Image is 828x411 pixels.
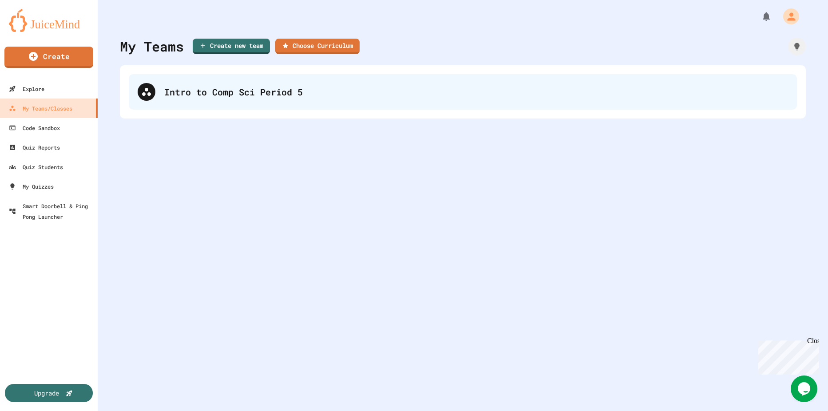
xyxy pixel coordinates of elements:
div: Explore [9,83,44,94]
a: Create new team [193,39,270,54]
div: Quiz Students [9,162,63,172]
div: Chat with us now!Close [4,4,61,56]
div: My Teams/Classes [9,103,72,114]
div: Quiz Reports [9,142,60,153]
div: My Quizzes [9,181,54,192]
a: Create [4,47,93,68]
div: Intro to Comp Sci Period 5 [129,74,797,110]
div: Smart Doorbell & Ping Pong Launcher [9,201,94,222]
div: Intro to Comp Sci Period 5 [164,85,788,99]
div: My Teams [120,36,184,56]
iframe: chat widget [754,337,819,375]
div: Upgrade [34,388,59,398]
a: Choose Curriculum [275,39,360,54]
iframe: chat widget [791,375,819,402]
img: logo-orange.svg [9,9,89,32]
div: My Account [774,6,801,27]
div: Code Sandbox [9,123,60,133]
div: How it works [788,38,806,55]
div: My Notifications [745,9,774,24]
